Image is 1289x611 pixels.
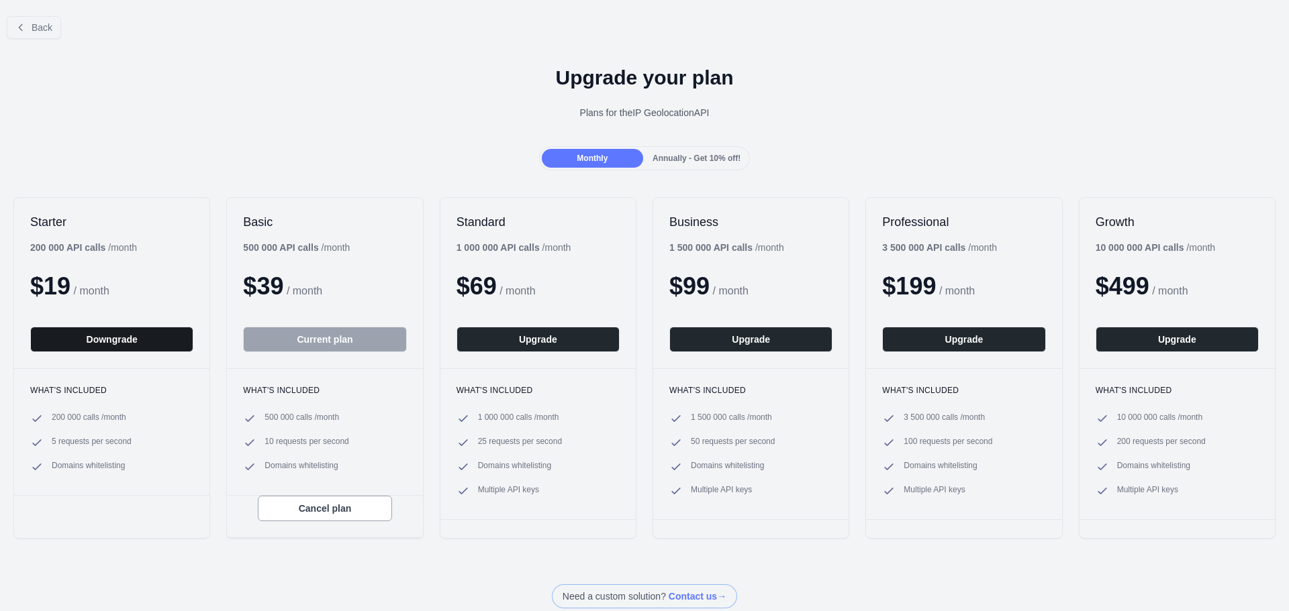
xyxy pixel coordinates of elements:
[669,214,832,230] h2: Business
[457,214,620,230] h2: Standard
[882,214,1045,230] h2: Professional
[457,241,571,254] div: / month
[882,241,997,254] div: / month
[882,242,965,253] b: 3 500 000 API calls
[669,242,753,253] b: 1 500 000 API calls
[669,241,784,254] div: / month
[457,242,540,253] b: 1 000 000 API calls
